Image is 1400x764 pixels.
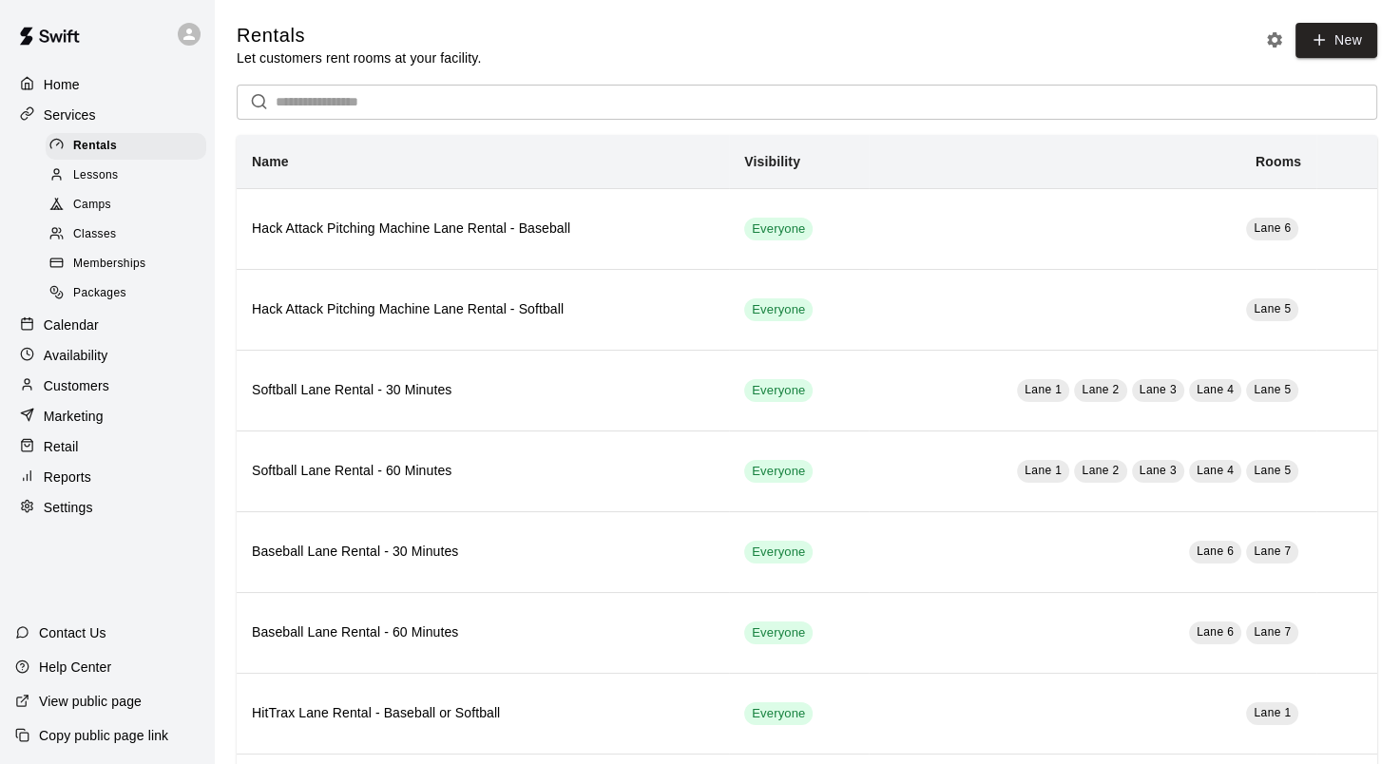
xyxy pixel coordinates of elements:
span: Lane 2 [1082,464,1119,477]
span: Lane 1 [1025,383,1062,396]
b: Name [252,154,289,169]
p: Contact Us [39,623,106,642]
a: Availability [15,341,199,370]
a: Home [15,70,199,99]
b: Rooms [1256,154,1301,169]
span: Everyone [744,382,813,400]
p: Home [44,75,80,94]
span: Everyone [744,705,813,723]
a: New [1295,23,1377,58]
a: Reports [15,463,199,491]
p: Copy public page link [39,726,168,745]
span: Classes [73,225,116,244]
div: This service is visible to all of your customers [744,298,813,321]
span: Lane 6 [1197,544,1234,558]
span: Everyone [744,544,813,562]
span: Lane 1 [1025,464,1062,477]
span: Lane 1 [1254,706,1291,719]
span: Lane 3 [1140,464,1177,477]
a: Packages [46,279,214,309]
div: This service is visible to all of your customers [744,621,813,644]
span: Everyone [744,463,813,481]
h6: Baseball Lane Rental - 60 Minutes [252,622,714,643]
span: Lane 4 [1197,464,1234,477]
p: Settings [44,498,93,517]
div: This service is visible to all of your customers [744,218,813,240]
div: Packages [46,280,206,307]
span: Rentals [73,137,117,156]
p: Retail [44,437,79,456]
span: Everyone [744,301,813,319]
span: Lane 5 [1254,383,1291,396]
div: Lessons [46,162,206,189]
span: Lane 2 [1082,383,1119,396]
span: Lane 7 [1254,625,1291,639]
h6: Hack Attack Pitching Machine Lane Rental - Baseball [252,219,714,239]
p: Reports [44,468,91,487]
a: Customers [15,372,199,400]
a: Memberships [46,250,214,279]
div: Memberships [46,251,206,277]
h6: HitTrax Lane Rental - Baseball or Softball [252,703,714,724]
span: Lane 5 [1254,302,1291,315]
h6: Softball Lane Rental - 60 Minutes [252,461,714,482]
a: Camps [46,191,214,220]
p: Help Center [39,658,111,677]
span: Everyone [744,624,813,642]
div: This service is visible to all of your customers [744,460,813,483]
span: Lane 6 [1197,625,1234,639]
p: View public page [39,692,142,711]
h6: Softball Lane Rental - 30 Minutes [252,380,714,401]
span: Lane 5 [1254,464,1291,477]
h6: Hack Attack Pitching Machine Lane Rental - Softball [252,299,714,320]
p: Let customers rent rooms at your facility. [237,48,481,67]
a: Services [15,101,199,129]
span: Packages [73,284,126,303]
span: Lane 6 [1254,221,1291,235]
h5: Rentals [237,23,481,48]
div: This service is visible to all of your customers [744,702,813,725]
div: Classes [46,221,206,248]
span: Lane 4 [1197,383,1234,396]
div: This service is visible to all of your customers [744,379,813,402]
p: Availability [44,346,108,365]
p: Marketing [44,407,104,426]
div: Camps [46,192,206,219]
b: Visibility [744,154,800,169]
span: Lane 3 [1140,383,1177,396]
button: Rental settings [1260,26,1289,54]
span: Lessons [73,166,119,185]
a: Rentals [46,131,214,161]
a: Lessons [46,161,214,190]
span: Memberships [73,255,145,274]
a: Retail [15,432,199,461]
span: Lane 7 [1254,544,1291,558]
a: Classes [46,220,214,250]
p: Services [44,105,96,124]
p: Customers [44,376,109,395]
a: Calendar [15,311,199,339]
div: This service is visible to all of your customers [744,541,813,563]
a: Settings [15,493,199,522]
h6: Baseball Lane Rental - 30 Minutes [252,542,714,563]
p: Calendar [44,315,99,334]
span: Everyone [744,220,813,239]
a: Marketing [15,402,199,430]
span: Camps [73,196,111,215]
div: Rentals [46,133,206,160]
